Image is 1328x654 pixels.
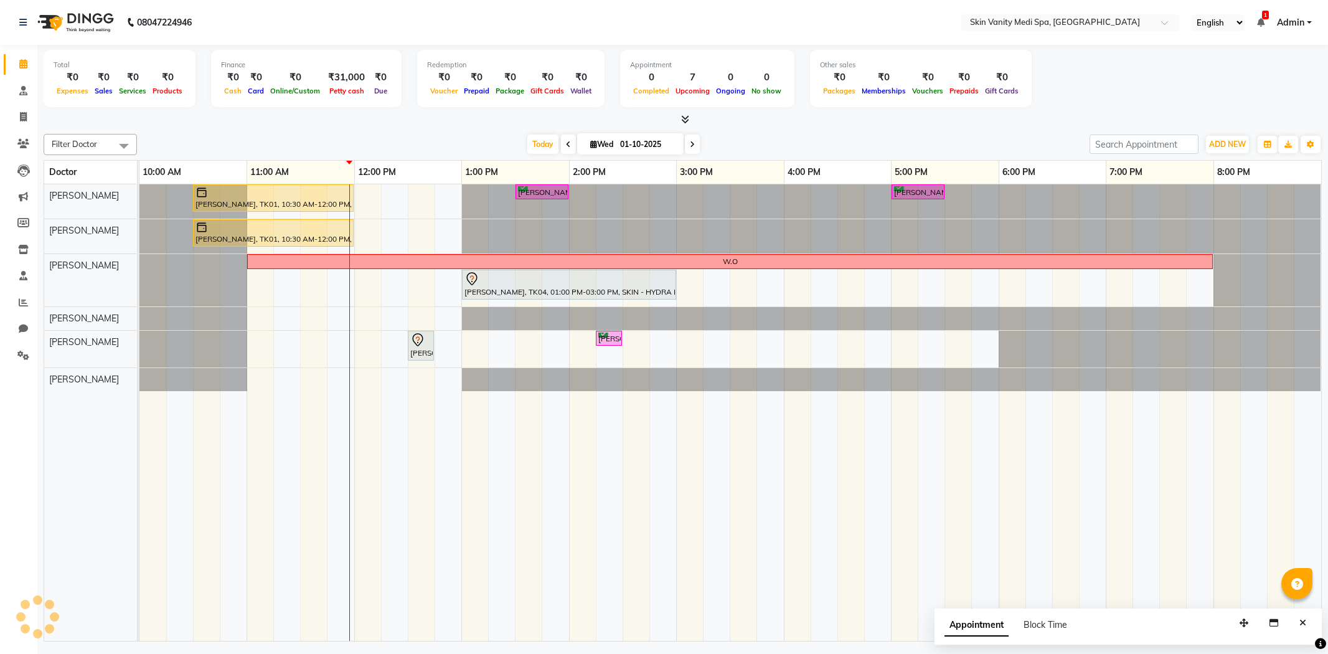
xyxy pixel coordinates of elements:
[527,70,567,85] div: ₹0
[221,60,392,70] div: Finance
[527,135,558,154] span: Today
[92,87,116,95] span: Sales
[748,87,784,95] span: No show
[713,87,748,95] span: Ongoing
[892,163,931,181] a: 5:00 PM
[1257,17,1264,28] a: 1
[92,70,116,85] div: ₹0
[1090,135,1198,154] input: Search Appointment
[409,333,433,359] div: [PERSON_NAME], TK05, 12:30 PM-12:45 PM, COUNCELLING
[1206,136,1249,153] button: ADD NEW
[567,87,595,95] span: Wallet
[820,70,859,85] div: ₹0
[1276,604,1316,642] iframe: chat widget
[570,163,609,181] a: 2:00 PM
[245,70,267,85] div: ₹0
[54,70,92,85] div: ₹0
[49,225,119,236] span: [PERSON_NAME]
[946,70,982,85] div: ₹0
[137,5,192,40] b: 08047224946
[616,135,679,154] input: 2025-10-01
[944,614,1009,637] span: Appointment
[149,70,186,85] div: ₹0
[49,336,119,348] span: [PERSON_NAME]
[1262,11,1269,19] span: 1
[1106,163,1146,181] a: 7:00 PM
[194,221,352,245] div: [PERSON_NAME], TK01, 10:30 AM-12:00 PM, SKIN - HYDRA DELUXE TREATMENT
[597,333,621,344] div: [PERSON_NAME], TK07, 02:15 PM-02:30 PM, CONSULTATION
[946,87,982,95] span: Prepaids
[820,60,1022,70] div: Other sales
[999,163,1038,181] a: 6:00 PM
[1214,163,1253,181] a: 8:00 PM
[527,87,567,95] span: Gift Cards
[149,87,186,95] span: Products
[630,60,784,70] div: Appointment
[587,140,616,149] span: Wed
[723,256,738,267] div: W.O
[1209,140,1246,149] span: ADD NEW
[461,70,492,85] div: ₹0
[139,163,184,181] a: 10:00 AM
[116,70,149,85] div: ₹0
[355,163,399,181] a: 12:00 PM
[54,87,92,95] span: Expenses
[492,87,527,95] span: Package
[32,5,117,40] img: logo
[748,70,784,85] div: 0
[567,70,595,85] div: ₹0
[49,190,119,201] span: [PERSON_NAME]
[982,87,1022,95] span: Gift Cards
[517,186,567,198] div: [PERSON_NAME], TK03, 01:30 PM-02:00 PM, LASER - FULL BIKINI
[49,166,77,178] span: Doctor
[909,87,946,95] span: Vouchers
[267,70,323,85] div: ₹0
[326,87,367,95] span: Petty cash
[427,70,461,85] div: ₹0
[630,87,672,95] span: Completed
[54,60,186,70] div: Total
[52,139,97,149] span: Filter Doctor
[677,163,716,181] a: 3:00 PM
[247,163,292,181] a: 11:00 AM
[463,272,675,298] div: [PERSON_NAME], TK04, 01:00 PM-03:00 PM, SKIN - HYDRA PLATINUME TREATMENT
[859,70,909,85] div: ₹0
[462,163,501,181] a: 1:00 PM
[116,87,149,95] span: Services
[784,163,824,181] a: 4:00 PM
[427,60,595,70] div: Redemption
[859,87,909,95] span: Memberships
[49,374,119,385] span: [PERSON_NAME]
[982,70,1022,85] div: ₹0
[820,87,859,95] span: Packages
[49,260,119,271] span: [PERSON_NAME]
[370,70,392,85] div: ₹0
[713,70,748,85] div: 0
[1024,619,1067,630] span: Block Time
[492,70,527,85] div: ₹0
[221,87,245,95] span: Cash
[245,87,267,95] span: Card
[427,87,461,95] span: Voucher
[323,70,370,85] div: ₹31,000
[267,87,323,95] span: Online/Custom
[630,70,672,85] div: 0
[194,186,352,210] div: [PERSON_NAME], TK01, 10:30 AM-12:00 PM, SKIN - HYDRA DELUXE TREATMENT
[49,313,119,324] span: [PERSON_NAME]
[909,70,946,85] div: ₹0
[461,87,492,95] span: Prepaid
[672,87,713,95] span: Upcoming
[371,87,390,95] span: Due
[1277,16,1304,29] span: Admin
[893,186,943,198] div: [PERSON_NAME], TK02, 05:00 PM-05:30 PM, LASER - UPPER LIPS
[672,70,713,85] div: 7
[221,70,245,85] div: ₹0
